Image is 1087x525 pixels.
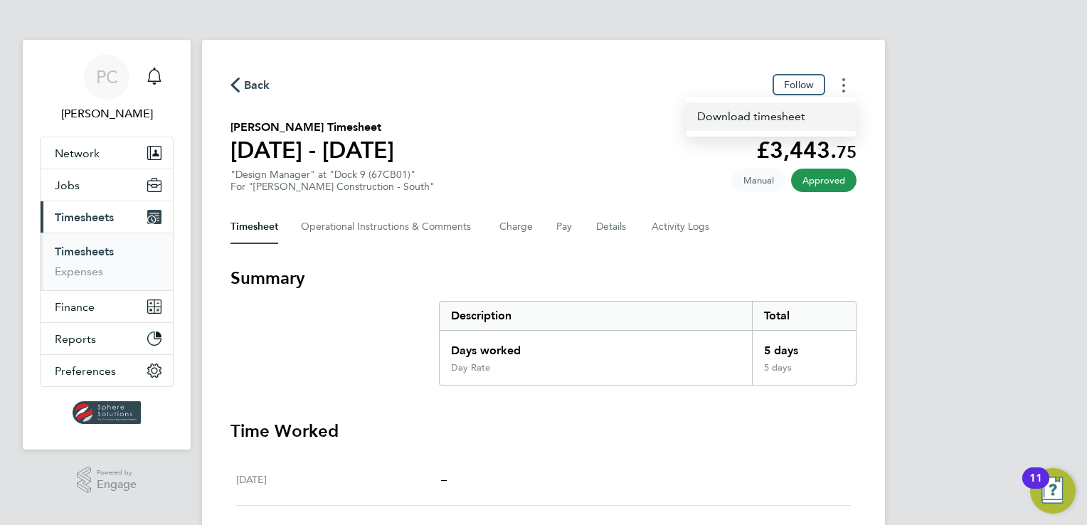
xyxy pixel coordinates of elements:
[96,68,118,86] span: PC
[752,331,856,362] div: 5 days
[55,147,100,160] span: Network
[40,401,174,424] a: Go to home page
[230,169,435,193] div: "Design Manager" at "Dock 9 (67CB01)"
[55,364,116,378] span: Preferences
[752,302,856,330] div: Total
[732,169,785,192] span: This timesheet was manually created.
[230,181,435,193] div: For "[PERSON_NAME] Construction - South"
[55,245,114,258] a: Timesheets
[230,136,394,164] h1: [DATE] - [DATE]
[440,302,752,330] div: Description
[596,210,629,244] button: Details
[41,233,173,290] div: Timesheets
[73,401,142,424] img: spheresolutions-logo-retina.png
[41,291,173,322] button: Finance
[230,76,270,94] button: Back
[55,211,114,224] span: Timesheets
[41,355,173,386] button: Preferences
[236,471,441,488] div: [DATE]
[1030,468,1076,514] button: Open Resource Center, 11 new notifications
[686,102,857,131] a: Timesheets Menu
[230,420,857,442] h3: Time Worked
[756,137,857,164] app-decimal: £3,443.
[230,210,278,244] button: Timesheet
[55,265,103,278] a: Expenses
[784,78,814,91] span: Follow
[40,54,174,122] a: PC[PERSON_NAME]
[837,142,857,162] span: 75
[244,77,270,94] span: Back
[41,137,173,169] button: Network
[791,169,857,192] span: This timesheet has been approved.
[652,210,711,244] button: Activity Logs
[441,472,447,486] span: –
[40,105,174,122] span: Paul Cunningham
[439,301,857,386] div: Summary
[556,210,573,244] button: Pay
[831,74,857,96] button: Timesheets Menu
[41,323,173,354] button: Reports
[23,40,191,450] nav: Main navigation
[301,210,477,244] button: Operational Instructions & Comments
[41,201,173,233] button: Timesheets
[1029,478,1042,497] div: 11
[55,300,95,314] span: Finance
[752,362,856,385] div: 5 days
[440,331,752,362] div: Days worked
[230,267,857,290] h3: Summary
[230,119,394,136] h2: [PERSON_NAME] Timesheet
[773,74,825,95] button: Follow
[97,467,137,479] span: Powered by
[55,332,96,346] span: Reports
[499,210,534,244] button: Charge
[97,479,137,491] span: Engage
[77,467,137,494] a: Powered byEngage
[55,179,80,192] span: Jobs
[451,362,490,373] div: Day Rate
[41,169,173,201] button: Jobs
